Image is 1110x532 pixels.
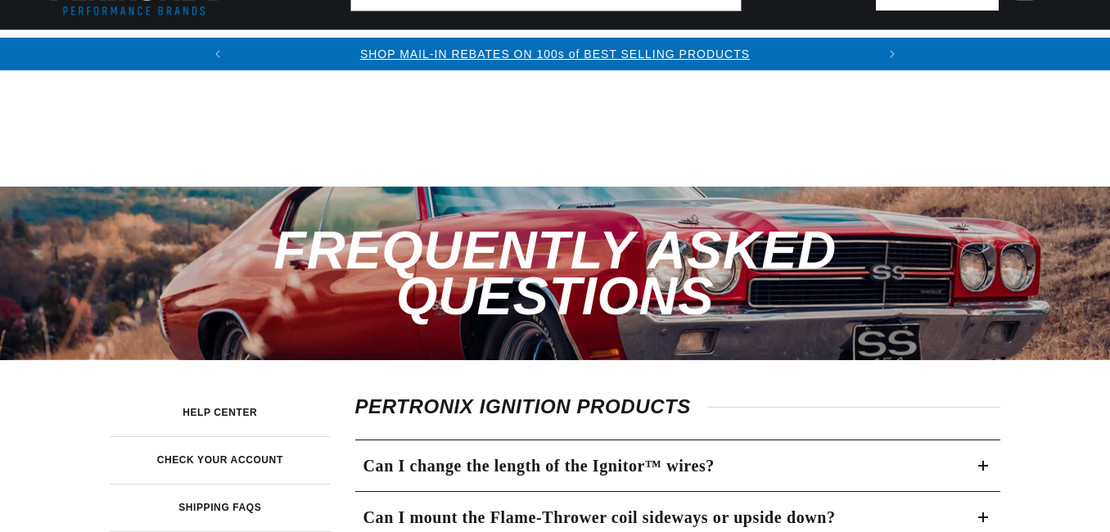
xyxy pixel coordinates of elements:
div: Announcement [234,45,877,63]
h3: Can I mount the Flame-Thrower coil sideways or upside down? [363,504,836,530]
h3: Check your account [157,456,283,464]
summary: Ignition Conversions [41,30,218,69]
a: SHOP MAIL-IN REBATES ON 100s of BEST SELLING PRODUCTS [360,47,750,61]
summary: Engine Swaps [683,30,806,69]
summary: Battery Products [806,30,968,69]
summary: Can I change the length of the Ignitor™ wires? [355,440,1001,491]
a: Check your account [110,436,331,484]
span: Pertronix Ignition Products [355,395,707,417]
button: Translation missing: en.sections.announcements.next_announcement [876,38,909,70]
h3: Help Center [183,408,257,417]
a: Help Center [110,389,331,436]
h3: Can I change the length of the Ignitor™ wires? [363,453,715,479]
summary: Headers, Exhausts & Components [399,30,683,69]
div: 1 of 2 [234,45,877,63]
summary: Coils & Distributors [218,30,399,69]
button: Translation missing: en.sections.announcements.previous_announcement [201,38,234,70]
a: Shipping FAQs [110,484,331,531]
h3: Shipping FAQs [178,503,261,512]
span: Frequently Asked Questions [273,220,836,325]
